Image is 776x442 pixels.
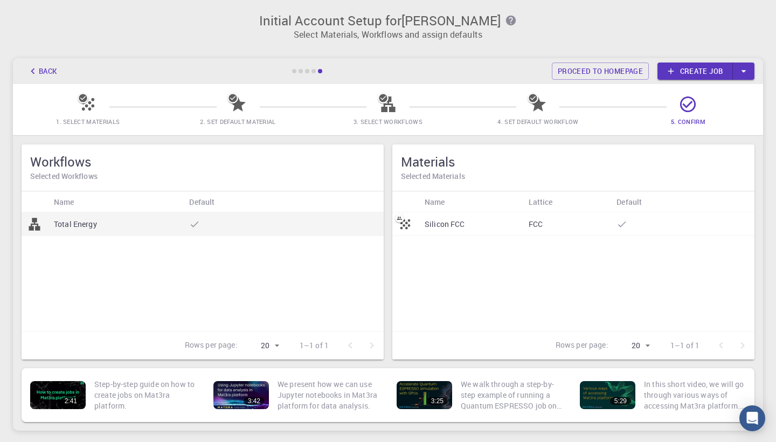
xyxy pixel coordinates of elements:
p: Rows per page: [556,340,608,352]
p: Step-by-step guide on how to create jobs on Mat3ra platform. [94,379,196,411]
div: Default [184,191,302,212]
span: 1. Select Materials [56,118,120,126]
div: 3:42 [244,397,265,405]
h6: Selected Materials [401,170,746,182]
div: 20 [242,338,282,354]
div: Icon [392,191,419,212]
div: 20 [613,338,653,354]
div: Name [419,191,523,212]
div: Open Intercom Messenger [739,405,765,431]
p: We present how we can use Jupyter notebooks in Mat3ra platform for data analysis. [278,379,379,411]
button: Back [22,63,63,80]
div: Default [616,191,642,212]
p: FCC [529,219,543,230]
p: We walk through a step-by-step example of running a Quantum ESPRESSO job on a GPU enabled node. W... [461,379,563,411]
h5: Workflows [30,153,375,170]
p: Select Materials, Workflows and assign defaults [19,28,757,41]
a: 3:25We walk through a step-by-step example of running a Quantum ESPRESSO job on a GPU enabled nod... [392,372,567,418]
div: Lattice [523,191,612,212]
p: Total Energy [54,219,97,230]
span: 5. Confirm [671,118,705,126]
div: Lattice [529,191,553,212]
a: 3:42We present how we can use Jupyter notebooks in Mat3ra platform for data analysis. [209,372,384,418]
div: Name [425,191,445,212]
p: 1–1 of 1 [670,340,699,351]
div: 3:25 [427,397,448,405]
div: Default [611,191,701,212]
a: Proceed to homepage [552,63,649,80]
h5: Materials [401,153,746,170]
div: 5:29 [610,397,631,405]
div: Name [54,191,74,212]
h3: Initial Account Setup for [PERSON_NAME] [19,13,757,28]
div: Icon [22,191,48,212]
p: In this short video, we will go through various ways of accessing Mat3ra platform. There are thre... [644,379,746,411]
div: 2:41 [60,397,81,405]
p: 1–1 of 1 [300,340,329,351]
h6: Selected Workflows [30,170,375,182]
p: Rows per page: [185,340,238,352]
div: Default [189,191,214,212]
span: 2. Set Default Material [200,118,275,126]
a: 2:41Step-by-step guide on how to create jobs on Mat3ra platform. [26,372,200,418]
div: Name [48,191,184,212]
span: 4. Set Default Workflow [497,118,578,126]
p: Silicon FCC [425,219,465,230]
a: Create job [657,63,733,80]
a: 5:29In this short video, we will go through various ways of accessing Mat3ra platform. There are ... [576,372,750,418]
span: 3. Select Workflows [354,118,422,126]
